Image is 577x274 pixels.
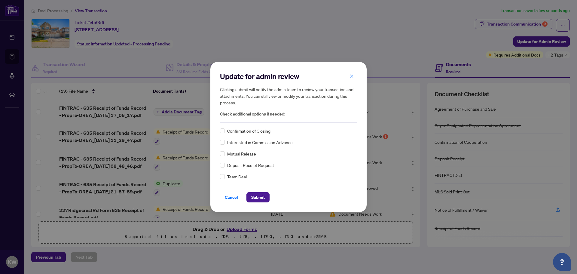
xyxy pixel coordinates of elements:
button: Submit [246,192,270,202]
span: Deposit Receipt Request [227,162,274,168]
button: Cancel [220,192,243,202]
span: Interested in Commission Advance [227,139,293,146]
span: Mutual Release [227,150,256,157]
h5: Clicking submit will notify the admin team to review your transaction and attachments. You can st... [220,86,357,106]
span: Cancel [225,192,238,202]
h2: Update for admin review [220,72,357,81]
span: Confirmation of Closing [227,128,270,134]
span: Check additional options if needed: [220,111,357,118]
span: Submit [251,192,265,202]
span: close [350,74,354,78]
span: Team Deal [227,173,247,180]
button: Open asap [553,253,571,271]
